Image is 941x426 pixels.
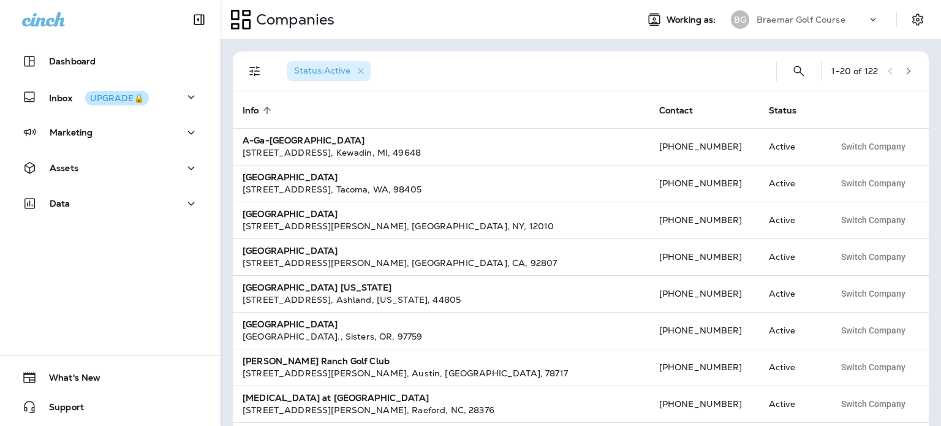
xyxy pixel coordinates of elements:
span: Switch Company [841,216,905,224]
td: Active [759,165,825,202]
td: [PHONE_NUMBER] [649,128,759,165]
td: Active [759,349,825,386]
div: 1 - 20 of 122 [831,66,878,76]
td: [PHONE_NUMBER] [649,238,759,275]
strong: [MEDICAL_DATA] at [GEOGRAPHIC_DATA] [243,392,429,403]
div: [STREET_ADDRESS][PERSON_NAME] , Raeford , NC , 28376 [243,404,640,416]
button: Dashboard [12,49,208,74]
td: [PHONE_NUMBER] [649,202,759,238]
td: Active [759,275,825,312]
button: Switch Company [834,174,912,192]
strong: [GEOGRAPHIC_DATA] [US_STATE] [243,282,391,293]
span: Info [243,105,259,116]
span: Contact [659,105,693,116]
button: Marketing [12,120,208,145]
td: [PHONE_NUMBER] [649,312,759,349]
span: Switch Company [841,400,905,408]
div: [STREET_ADDRESS] , Ashland , [US_STATE] , 44805 [243,294,640,306]
div: [STREET_ADDRESS] , Tacoma , WA , 98405 [243,183,640,196]
button: Settings [907,9,929,31]
button: Switch Company [834,248,912,266]
span: Switch Company [841,142,905,151]
span: Switch Company [841,179,905,188]
button: InboxUPGRADE🔒 [12,85,208,109]
td: Active [759,386,825,422]
div: [STREET_ADDRESS][PERSON_NAME] , [GEOGRAPHIC_DATA] , NY , 12010 [243,220,640,232]
td: Active [759,202,825,238]
strong: [GEOGRAPHIC_DATA] [243,172,338,183]
div: UPGRADE🔒 [90,94,144,102]
div: Status:Active [287,61,371,81]
button: Switch Company [834,211,912,229]
p: Inbox [49,91,149,104]
span: Status : Active [294,65,350,76]
span: Switch Company [841,363,905,371]
span: Working as: [667,15,719,25]
td: [PHONE_NUMBER] [649,349,759,386]
span: Status [769,105,813,116]
span: Status [769,105,797,116]
div: BG [731,10,749,29]
button: What's New [12,365,208,390]
span: Switch Company [841,326,905,335]
button: Collapse Sidebar [182,7,216,32]
button: Switch Company [834,284,912,303]
button: Search Companies [787,59,811,83]
p: Assets [50,163,78,173]
p: Marketing [50,127,93,137]
td: [PHONE_NUMBER] [649,165,759,202]
strong: [GEOGRAPHIC_DATA] [243,208,338,219]
p: Braemar Golf Course [757,15,845,25]
td: [PHONE_NUMBER] [649,386,759,422]
div: [STREET_ADDRESS] , Kewadin , MI , 49648 [243,146,640,159]
button: Filters [243,59,267,83]
strong: [GEOGRAPHIC_DATA] [243,245,338,256]
td: [PHONE_NUMBER] [649,275,759,312]
span: What's New [37,373,100,387]
button: Support [12,395,208,419]
strong: A-Ga-[GEOGRAPHIC_DATA] [243,135,365,146]
span: Contact [659,105,709,116]
span: Support [37,402,84,417]
td: Active [759,238,825,275]
button: Switch Company [834,395,912,413]
button: UPGRADE🔒 [85,91,149,105]
div: [STREET_ADDRESS][PERSON_NAME] , Austin , [GEOGRAPHIC_DATA] , 78717 [243,367,640,379]
td: Active [759,312,825,349]
span: Info [243,105,275,116]
span: Switch Company [841,253,905,261]
div: [STREET_ADDRESS][PERSON_NAME] , [GEOGRAPHIC_DATA] , CA , 92807 [243,257,640,269]
td: Active [759,128,825,165]
button: Switch Company [834,137,912,156]
button: Switch Company [834,358,912,376]
span: Switch Company [841,289,905,298]
strong: [GEOGRAPHIC_DATA] [243,319,338,330]
div: [GEOGRAPHIC_DATA]. , Sisters , OR , 97759 [243,330,640,343]
button: Assets [12,156,208,180]
button: Switch Company [834,321,912,340]
strong: [PERSON_NAME] Ranch Golf Club [243,356,390,367]
button: Data [12,191,208,216]
p: Data [50,199,70,208]
p: Dashboard [49,56,96,66]
p: Companies [251,10,334,29]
